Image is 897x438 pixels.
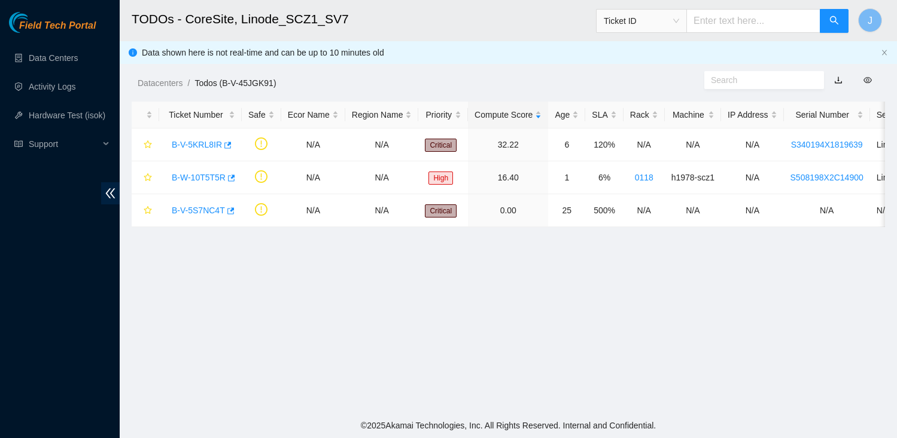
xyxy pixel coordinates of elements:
[9,22,96,37] a: Akamai TechnologiesField Tech Portal
[29,132,99,156] span: Support
[721,128,783,161] td: N/A
[604,12,679,30] span: Ticket ID
[665,161,721,194] td: h1978-scz1
[665,194,721,227] td: N/A
[868,13,872,28] span: J
[548,161,585,194] td: 1
[345,161,419,194] td: N/A
[825,71,852,90] button: download
[863,76,872,84] span: eye
[548,194,585,227] td: 25
[665,128,721,161] td: N/A
[686,9,820,33] input: Enter text here...
[468,161,548,194] td: 16.40
[255,170,267,183] span: exclamation-circle
[624,194,665,227] td: N/A
[281,194,345,227] td: N/A
[345,128,419,161] td: N/A
[468,194,548,227] td: 0.00
[281,161,345,194] td: N/A
[187,78,190,88] span: /
[829,16,839,27] span: search
[138,78,183,88] a: Datacenters
[858,8,882,32] button: J
[624,128,665,161] td: N/A
[721,161,783,194] td: N/A
[172,140,222,149] a: B-V-5KRL8IR
[548,128,585,161] td: 6
[585,161,623,194] td: 6%
[820,9,849,33] button: search
[468,128,548,161] td: 32.22
[791,140,863,149] a: S340194X1819639
[172,173,226,182] a: B-W-10T5T5R
[138,168,153,187] button: star
[635,173,653,182] a: 0118
[29,53,78,63] a: Data Centers
[9,12,60,33] img: Akamai Technologies
[281,128,345,161] td: N/A
[711,73,808,87] input: Search
[425,139,457,152] span: Critical
[144,140,152,150] span: star
[14,140,23,148] span: read
[721,194,783,227] td: N/A
[144,206,152,216] span: star
[790,173,863,182] a: S508198X2C14900
[144,173,152,183] span: star
[172,206,225,215] a: B-V-5S7NC4T
[585,194,623,227] td: 500%
[585,128,623,161] td: 120%
[29,82,76,91] a: Activity Logs
[101,182,120,204] span: double-left
[255,137,267,150] span: exclamation-circle
[194,78,276,88] a: Todos (B-V-45JGK91)
[120,413,897,438] footer: © 2025 Akamai Technologies, Inc. All Rights Reserved. Internal and Confidential.
[784,194,870,227] td: N/A
[138,201,153,220] button: star
[138,135,153,154] button: star
[881,49,888,57] button: close
[345,194,419,227] td: N/A
[425,204,457,218] span: Critical
[881,49,888,56] span: close
[255,203,267,216] span: exclamation-circle
[19,20,96,32] span: Field Tech Portal
[29,111,105,120] a: Hardware Test (isok)
[428,171,453,185] span: High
